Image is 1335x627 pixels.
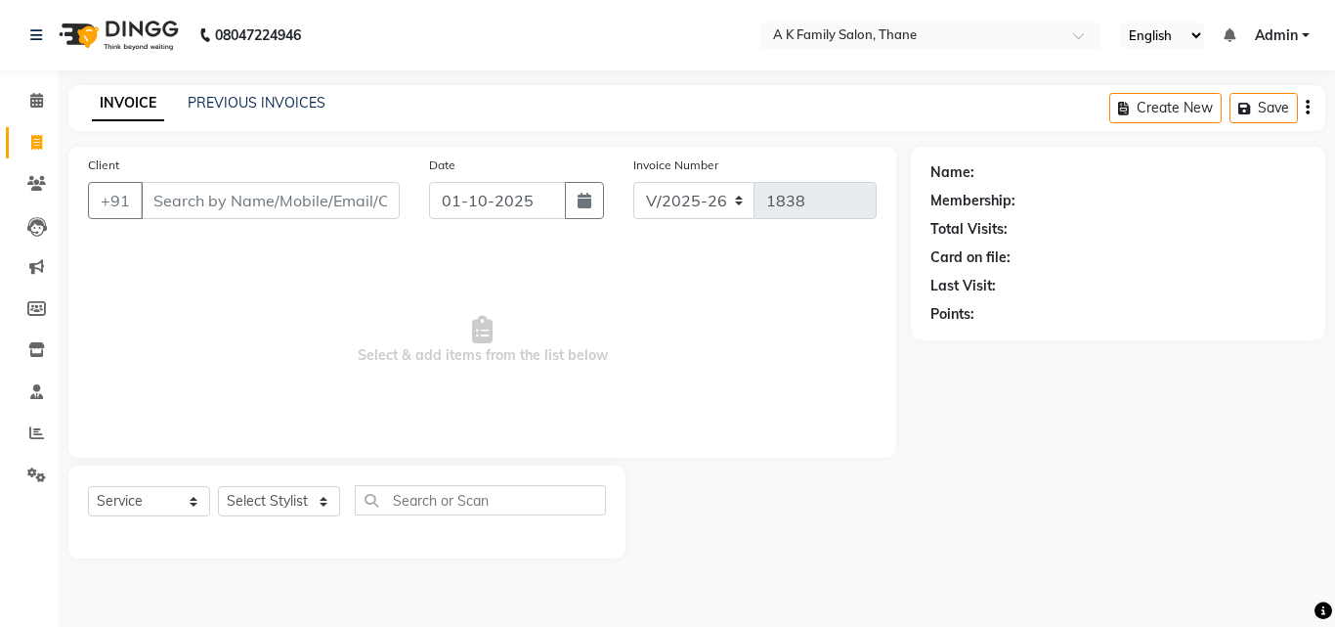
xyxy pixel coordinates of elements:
span: Select & add items from the list below [88,243,877,438]
div: Last Visit: [930,276,996,296]
label: Client [88,157,119,174]
img: logo [50,8,184,63]
div: Card on file: [930,247,1011,268]
div: Points: [930,304,974,325]
b: 08047224946 [215,8,301,63]
a: PREVIOUS INVOICES [188,94,325,112]
input: Search by Name/Mobile/Email/Code [141,182,400,219]
div: Membership: [930,191,1015,211]
button: Create New [1109,93,1222,123]
a: INVOICE [92,86,164,121]
label: Date [429,157,455,174]
div: Name: [930,162,974,183]
span: Admin [1255,25,1298,46]
button: +91 [88,182,143,219]
input: Search or Scan [355,485,606,515]
div: Total Visits: [930,219,1008,240]
button: Save [1229,93,1298,123]
label: Invoice Number [633,157,718,174]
